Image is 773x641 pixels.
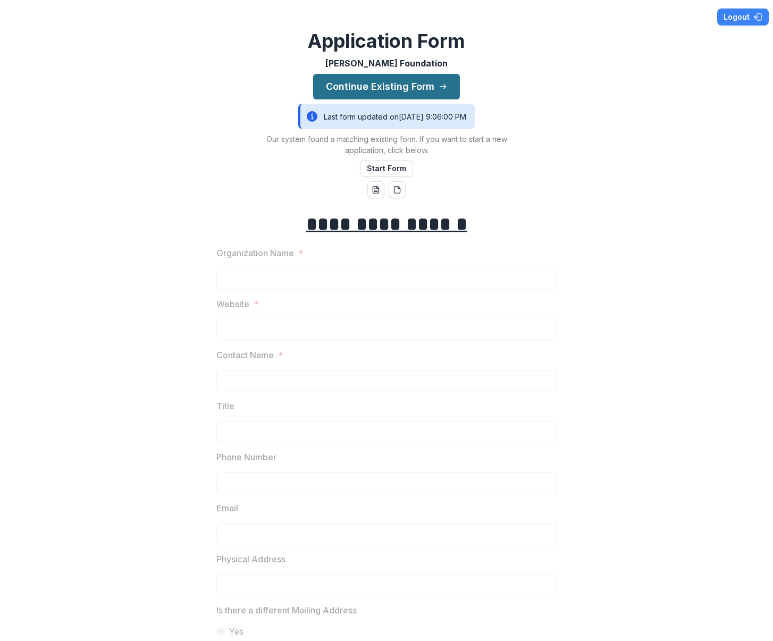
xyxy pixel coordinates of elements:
[216,349,274,361] p: Contact Name
[313,74,460,99] button: Continue Existing Form
[389,181,406,198] button: pdf-download
[216,604,357,617] p: Is there a different Mailing Address
[360,160,413,177] button: Start Form
[216,553,285,566] p: Physical Address
[216,247,294,259] p: Organization Name
[216,298,249,310] p: Website
[229,625,243,638] span: Yes
[216,400,234,412] p: Title
[325,57,448,70] p: [PERSON_NAME] Foundation
[216,451,276,463] p: Phone Number
[717,9,769,26] button: Logout
[254,133,519,156] p: Our system found a matching existing form. If you want to start a new application, click below.
[298,104,475,129] div: Last form updated on [DATE] 9:06:00 PM
[308,30,465,53] h2: Application Form
[367,181,384,198] button: word-download
[216,502,238,515] p: Email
